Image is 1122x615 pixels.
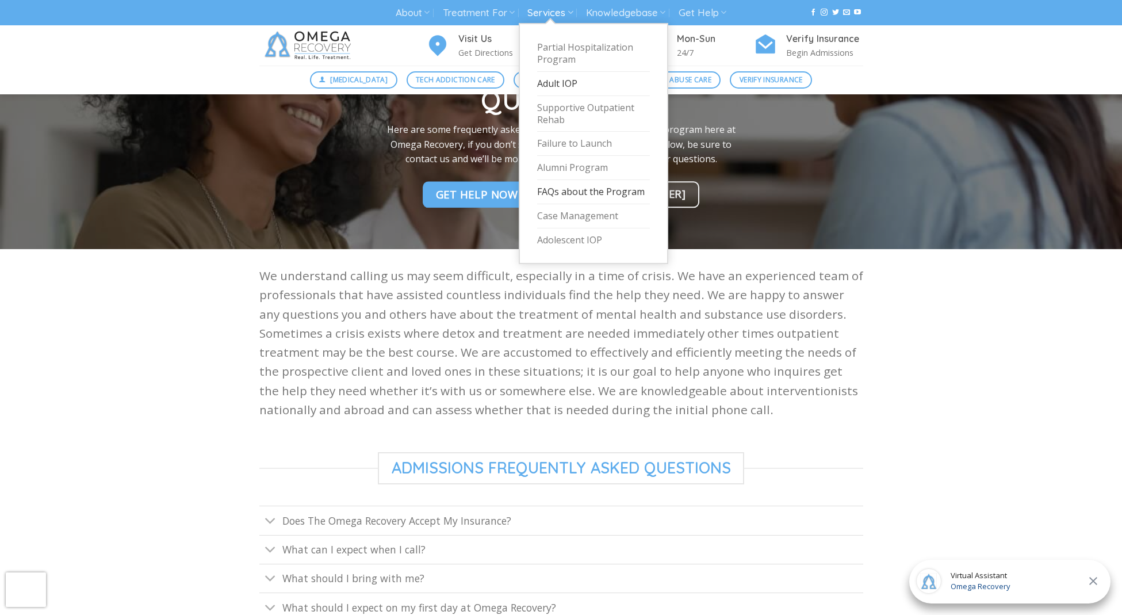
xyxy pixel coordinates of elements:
span: What should I bring with me? [282,571,424,585]
button: Toggle [259,510,282,534]
a: Follow on Instagram [821,9,828,17]
a: FAQs about the Program [537,180,650,204]
a: Verify Insurance Begin Admissions [754,32,863,60]
img: Omega Recovery [259,25,360,66]
a: Send us an email [843,9,850,17]
span: Get Help Now [436,186,518,203]
a: Toggle Does The Omega Recovery Accept My Insurance? [259,506,863,534]
a: [MEDICAL_DATA] [310,71,397,89]
a: Alumni Program [537,156,650,180]
p: Begin Admissions [786,46,863,59]
a: Case Management [537,204,650,228]
a: Verify Insurance [730,71,812,89]
a: Substance Abuse Care [618,71,721,89]
a: Tech Addiction Care [407,71,505,89]
h4: Visit Us [458,32,535,47]
h4: Mon-Sun [677,32,754,47]
span: Tech Addiction Care [416,74,495,85]
button: Toggle [259,567,282,592]
button: Toggle [259,538,282,563]
a: About [396,2,430,24]
a: Services [527,2,573,24]
a: Adolescent IOP [537,228,650,252]
span: Admissions frequently asked questions [378,452,745,484]
a: Mental Health Care [514,71,608,89]
a: Treatment For [443,2,515,24]
h4: Verify Insurance [786,32,863,47]
a: Partial Hospitalization Program [537,36,650,72]
span: [MEDICAL_DATA] [330,74,388,85]
span: Substance Abuse Care [627,74,711,85]
a: Follow on Facebook [810,9,817,17]
a: Visit Us Get Directions [426,32,535,60]
span: Verify Insurance [740,74,803,85]
a: Get Help Now [423,181,531,208]
p: 24/7 [677,46,754,59]
a: Get Help [679,2,726,24]
span: What can I expect when I call? [282,543,426,556]
p: We understand calling us may seem difficult, especially in a time of crisis. We have an experienc... [259,266,863,419]
span: Does The Omega Recovery Accept My Insurance? [282,514,511,528]
a: Follow on Twitter [832,9,839,17]
a: Failure to Launch [537,132,650,156]
p: Here are some frequently asked questions about the treatment program here at Omega Recovery, if y... [375,123,748,167]
a: Supportive Outpatient Rehab [537,96,650,132]
span: What should I expect on my first day at Omega Recovery? [282,601,556,614]
a: Knowledgebase [586,2,665,24]
a: Toggle What can I expect when I call? [259,535,863,564]
a: Adult IOP [537,72,650,96]
a: Toggle What should I bring with me? [259,564,863,593]
p: Get Directions [458,46,535,59]
a: Follow on YouTube [854,9,861,17]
